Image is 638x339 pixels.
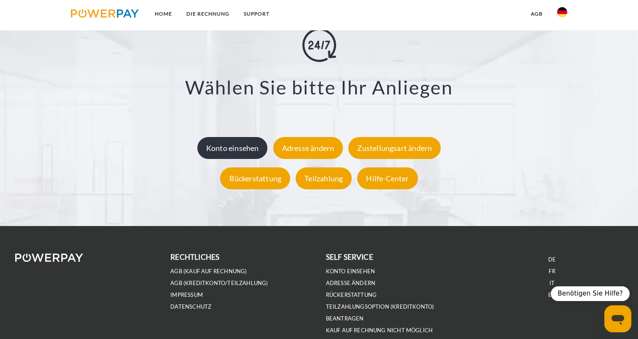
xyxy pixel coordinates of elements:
a: IT [549,280,555,287]
a: SUPPORT [237,6,277,22]
div: Benötigen Sie Hilfe? [551,286,630,301]
b: self service [326,253,373,261]
div: Hilfe-Center [357,167,417,189]
img: de [557,7,567,17]
h3: Wählen Sie bitte Ihr Anliegen [43,75,596,99]
img: online-shopping.svg [302,28,336,62]
a: EN [548,291,556,299]
a: Teilzahlung [293,173,354,183]
img: logo-powerpay.svg [71,9,139,18]
iframe: Schaltfläche zum Öffnen des Messaging-Fensters; Konversation läuft [604,305,631,332]
div: Konto einsehen [197,137,268,159]
div: Teilzahlung [296,167,352,189]
a: Teilzahlungsoption (KREDITKONTO) beantragen [326,303,434,322]
a: AGB (Kreditkonto/Teilzahlung) [170,280,268,287]
a: DE [548,256,556,263]
div: Zustellungsart ändern [348,137,441,159]
a: AGB (Kauf auf Rechnung) [170,268,247,275]
a: Zustellungsart ändern [346,143,443,152]
a: Hilfe-Center [355,173,420,183]
b: rechtliches [170,253,219,261]
a: Adresse ändern [271,143,345,152]
a: Rückerstattung [326,291,377,299]
a: Home [148,6,179,22]
a: IMPRESSUM [170,291,203,299]
div: Adresse ändern [273,137,343,159]
a: Konto einsehen [326,268,375,275]
a: Konto einsehen [195,143,270,152]
a: FR [549,268,555,275]
a: Rückerstattung [218,173,292,183]
a: DIE RECHNUNG [179,6,237,22]
a: DATENSCHUTZ [170,303,211,310]
div: Rückerstattung [220,167,290,189]
img: logo-powerpay-white.svg [15,253,83,262]
a: Adresse ändern [326,280,376,287]
a: agb [524,6,550,22]
a: Kauf auf Rechnung nicht möglich [326,327,433,334]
